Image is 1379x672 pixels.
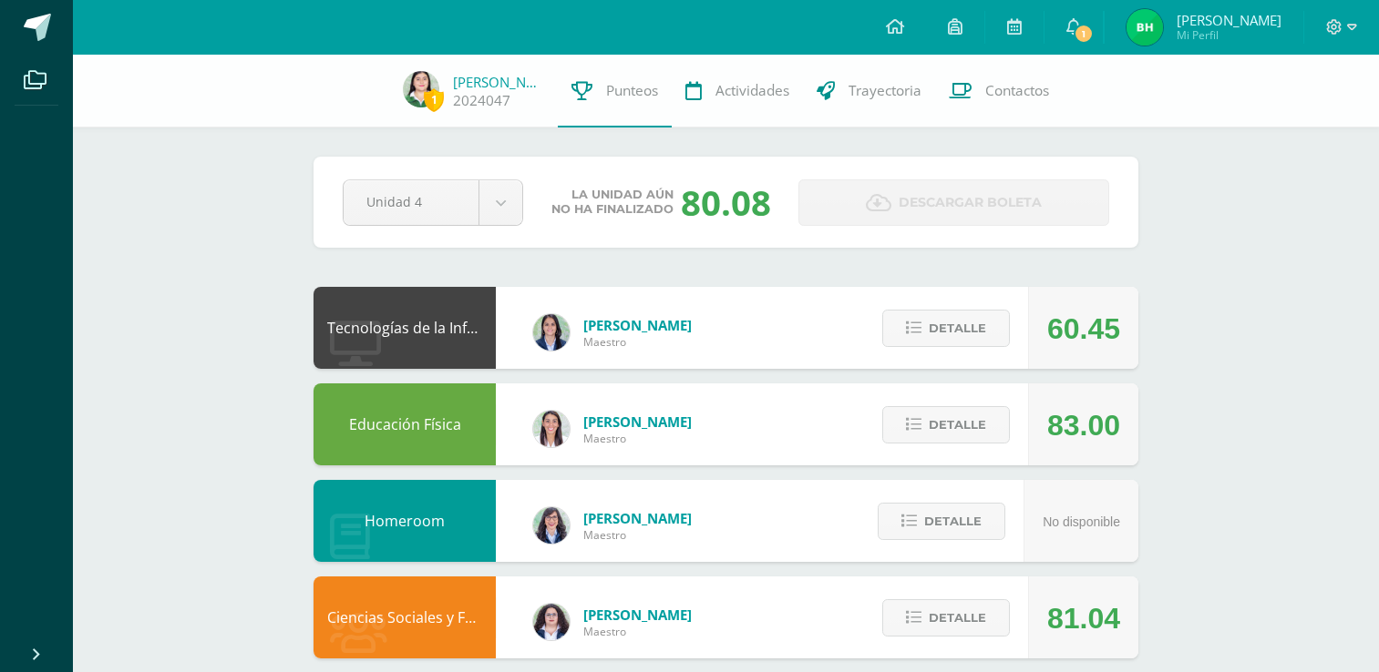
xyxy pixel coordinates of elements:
[453,73,544,91] a: [PERSON_NAME]
[849,81,921,100] span: Trayectoria
[314,287,496,369] div: Tecnologías de la Información y Comunicación: Computación
[583,316,692,334] span: [PERSON_NAME]
[533,411,570,447] img: 68dbb99899dc55733cac1a14d9d2f825.png
[882,599,1010,636] button: Detalle
[1177,27,1281,43] span: Mi Perfil
[606,81,658,100] span: Punteos
[533,314,570,351] img: 7489ccb779e23ff9f2c3e89c21f82ed0.png
[583,624,692,639] span: Maestro
[583,412,692,431] span: [PERSON_NAME]
[672,55,803,127] a: Actividades
[715,81,789,100] span: Actividades
[924,504,982,538] span: Detalle
[551,188,674,217] span: La unidad aún no ha finalizado
[1177,11,1281,29] span: [PERSON_NAME]
[882,406,1010,443] button: Detalle
[935,55,1063,127] a: Contactos
[314,480,496,562] div: Homeroom
[1043,514,1120,529] span: No disponible
[878,503,1005,540] button: Detalle
[882,310,1010,347] button: Detalle
[583,431,692,446] span: Maestro
[403,71,439,107] img: 66ee61d5778ad043d47c5ceb8c8725b2.png
[314,576,496,658] div: Ciencias Sociales y Formación Ciudadana
[1074,24,1094,44] span: 1
[985,81,1049,100] span: Contactos
[929,311,986,345] span: Detalle
[583,606,692,624] span: [PERSON_NAME]
[533,507,570,544] img: 01c6c64f30021d4204c203f22eb207bb.png
[929,601,986,635] span: Detalle
[314,383,496,465] div: Educación Física
[899,180,1042,225] span: Descargar boleta
[366,180,456,223] span: Unidad 4
[929,408,986,442] span: Detalle
[1047,384,1120,466] div: 83.00
[583,527,692,543] span: Maestro
[803,55,935,127] a: Trayectoria
[558,55,672,127] a: Punteos
[344,180,522,225] a: Unidad 4
[681,178,771,226] div: 80.08
[1127,9,1163,46] img: 7e8f4bfdf5fac32941a4a2fa2799f9b6.png
[1047,288,1120,370] div: 60.45
[424,88,444,111] span: 1
[533,604,570,640] img: ba02aa29de7e60e5f6614f4096ff8928.png
[1047,577,1120,659] div: 81.04
[583,334,692,350] span: Maestro
[583,509,692,527] span: [PERSON_NAME]
[453,91,510,110] a: 2024047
